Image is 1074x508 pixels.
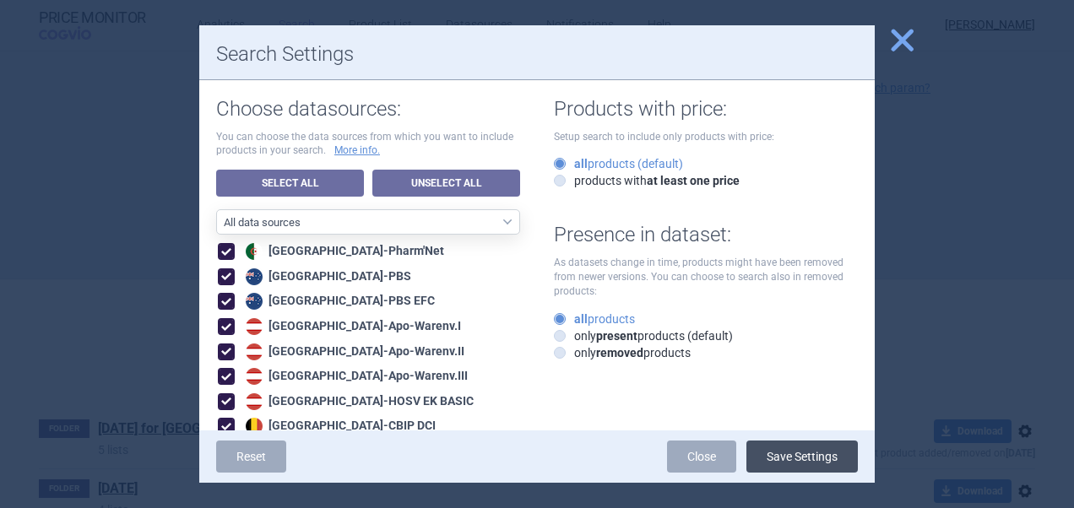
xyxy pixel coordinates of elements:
[246,418,263,435] img: Belgium
[554,223,858,247] h1: Presence in dataset:
[241,293,435,310] div: [GEOGRAPHIC_DATA] - PBS EFC
[554,130,858,144] p: Setup search to include only products with price:
[241,268,411,285] div: [GEOGRAPHIC_DATA] - PBS
[596,346,643,359] strong: removed
[241,343,464,360] div: [GEOGRAPHIC_DATA] - Apo-Warenv.II
[216,170,364,197] a: Select All
[216,440,286,473] a: Reset
[554,327,733,344] label: only products (default)
[246,368,263,385] img: Austria
[246,268,263,285] img: Australia
[241,368,468,385] div: [GEOGRAPHIC_DATA] - Apo-Warenv.III
[246,318,263,335] img: Austria
[554,155,683,172] label: products (default)
[246,393,263,410] img: Austria
[372,170,520,197] a: Unselect All
[246,243,263,260] img: Algeria
[647,174,740,187] strong: at least one price
[596,329,637,343] strong: present
[246,343,263,360] img: Austria
[241,243,444,260] div: [GEOGRAPHIC_DATA] - Pharm'Net
[554,344,691,361] label: only products
[554,172,740,189] label: products with
[241,418,436,435] div: [GEOGRAPHIC_DATA] - CBIP DCI
[554,311,635,327] label: products
[241,393,474,410] div: [GEOGRAPHIC_DATA] - HOSV EK BASIC
[554,97,858,122] h1: Products with price:
[246,293,263,310] img: Australia
[554,256,858,298] p: As datasets change in time, products might have been removed from newer versions. You can choose ...
[746,440,858,473] button: Save Settings
[667,440,736,473] a: Close
[216,130,520,159] p: You can choose the data sources from which you want to include products in your search.
[334,143,380,158] a: More info.
[216,42,858,67] h1: Search Settings
[216,97,520,122] h1: Choose datasources:
[574,312,588,326] strong: all
[241,318,461,335] div: [GEOGRAPHIC_DATA] - Apo-Warenv.I
[574,157,588,170] strong: all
